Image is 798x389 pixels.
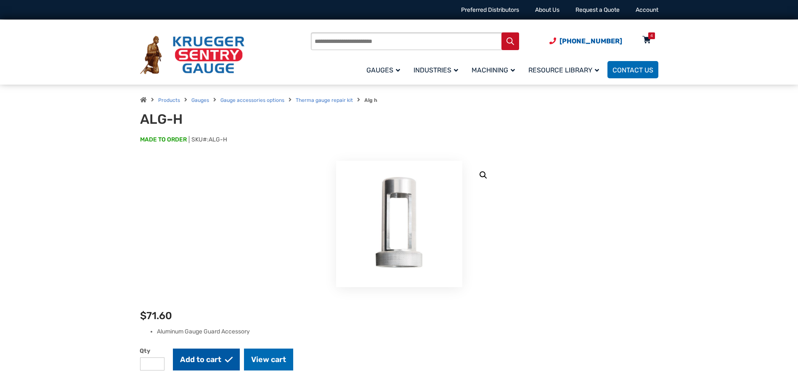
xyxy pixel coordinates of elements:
[140,36,244,75] img: Krueger Sentry Gauge
[559,37,622,45] span: [PHONE_NUMBER]
[189,136,227,143] span: SKU#:
[140,136,187,144] span: MADE TO ORDER
[220,97,284,103] a: Gauge accessories options
[650,32,653,39] div: 4
[414,66,458,74] span: Industries
[157,328,658,336] li: Aluminum Gauge Guard Accessory
[366,66,400,74] span: Gauges
[158,97,180,103] a: Products
[296,97,353,103] a: Therma gauge repair kit
[476,168,491,183] a: View full-screen image gallery
[467,60,523,80] a: Machining
[607,61,658,78] a: Contact Us
[612,66,653,74] span: Contact Us
[140,310,172,322] bdi: 71.60
[575,6,620,13] a: Request a Quote
[244,349,293,370] a: View cart
[209,136,227,143] span: ALG-H
[535,6,559,13] a: About Us
[528,66,599,74] span: Resource Library
[461,6,519,13] a: Preferred Distributors
[636,6,658,13] a: Account
[140,111,347,127] h1: ALG-H
[140,310,146,322] span: $
[408,60,467,80] a: Industries
[191,97,209,103] a: Gauges
[472,66,515,74] span: Machining
[523,60,607,80] a: Resource Library
[364,97,377,103] strong: Alg h
[173,349,240,370] button: Add to cart
[336,161,462,287] img: ALG-OF
[361,60,408,80] a: Gauges
[140,357,164,370] input: Product quantity
[549,36,622,46] a: Phone Number (920) 434-8860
